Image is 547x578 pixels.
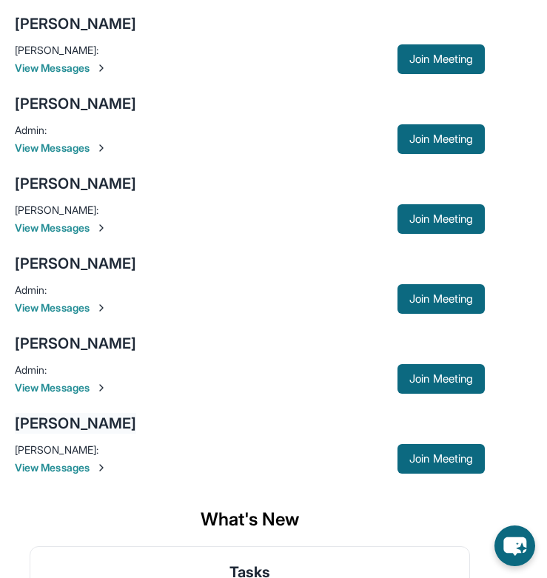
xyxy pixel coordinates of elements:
[15,493,485,546] div: What's New
[15,413,136,434] div: [PERSON_NAME]
[15,221,397,235] span: View Messages
[15,141,397,155] span: View Messages
[15,253,136,274] div: [PERSON_NAME]
[397,284,485,314] button: Join Meeting
[409,374,473,383] span: Join Meeting
[15,204,98,216] span: [PERSON_NAME] :
[397,444,485,474] button: Join Meeting
[409,215,473,224] span: Join Meeting
[409,135,473,144] span: Join Meeting
[95,222,107,234] img: Chevron-Right
[95,382,107,394] img: Chevron-Right
[95,62,107,74] img: Chevron-Right
[15,93,136,114] div: [PERSON_NAME]
[397,124,485,154] button: Join Meeting
[397,44,485,74] button: Join Meeting
[409,454,473,463] span: Join Meeting
[15,13,136,34] div: [PERSON_NAME]
[494,525,535,566] button: chat-button
[15,44,98,56] span: [PERSON_NAME] :
[15,61,397,75] span: View Messages
[15,300,397,315] span: View Messages
[15,460,397,475] span: View Messages
[15,363,47,376] span: Admin :
[15,443,98,456] span: [PERSON_NAME] :
[95,462,107,474] img: Chevron-Right
[95,302,107,314] img: Chevron-Right
[95,142,107,154] img: Chevron-Right
[409,295,473,303] span: Join Meeting
[15,173,136,194] div: [PERSON_NAME]
[15,283,47,296] span: Admin :
[409,55,473,64] span: Join Meeting
[397,204,485,234] button: Join Meeting
[15,380,397,395] span: View Messages
[15,333,136,354] div: [PERSON_NAME]
[15,124,47,136] span: Admin :
[397,364,485,394] button: Join Meeting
